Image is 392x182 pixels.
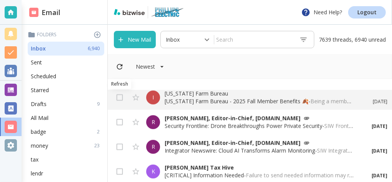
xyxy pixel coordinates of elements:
div: lendr [28,167,104,180]
p: 9 [97,101,103,108]
p: I [152,94,154,101]
p: [PERSON_NAME], Editor-in-Chief, [DOMAIN_NAME] [165,115,354,122]
p: Folders [28,31,104,39]
a: Logout [348,6,386,19]
button: Filter [128,59,172,74]
h2: Email [29,7,60,18]
div: Inbox6,940 [28,42,104,56]
p: money [31,142,48,150]
p: Security Frontline: Drone Breakthroughs Power Private Security - [165,122,354,130]
div: Drafts9 [28,97,104,111]
div: tax [28,153,104,167]
div: Scheduled [28,69,104,83]
p: badge [31,128,46,136]
div: badge2 [28,125,104,139]
p: Inbox [166,36,180,44]
p: [CRITICAL] Information Needed - [165,172,354,179]
div: money23 [28,139,104,153]
p: Sent [31,59,42,66]
p: [US_STATE] Farm Bureau - 2025 Fall Member Benefits 🍂 - [165,98,354,105]
button: New Mail [114,31,156,48]
button: Refresh [113,60,127,74]
p: [DATE] [369,172,387,179]
p: All Mail [31,114,48,122]
img: Phillips Electric [151,6,184,19]
p: Logout [357,10,377,15]
div: Refresh [108,79,131,89]
p: Scheduled [31,72,56,80]
div: All Mail [28,111,104,125]
p: [PERSON_NAME], Editor-in-Chief, [DOMAIN_NAME] [165,139,354,147]
p: [US_STATE] Farm Bureau [165,90,354,98]
p: [DATE] [369,148,387,155]
p: [PERSON_NAME] Tax Hive [165,164,354,172]
p: Need Help? [301,8,342,17]
p: Drafts [31,100,47,108]
img: bizwise [114,9,145,15]
p: 2 [97,128,103,135]
img: DashboardSidebarEmail.svg [29,8,38,17]
p: lendr [31,170,43,177]
p: Inbox [31,45,46,52]
p: R [152,143,155,151]
p: 6,940 [88,45,103,52]
p: K [152,168,155,175]
div: Starred [28,83,104,97]
p: [DATE] [369,98,387,105]
p: tax [31,156,38,163]
p: 23 [94,142,103,149]
p: [DATE] [369,123,387,130]
p: Starred [31,86,49,94]
input: Search [214,33,293,46]
p: R [152,118,155,126]
div: Sent [28,56,104,69]
p: 7639 threads, 6940 unread [314,31,386,48]
p: Integrator Newswire: Cloud AI Transforms Alarm Monitoring - [165,147,354,155]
